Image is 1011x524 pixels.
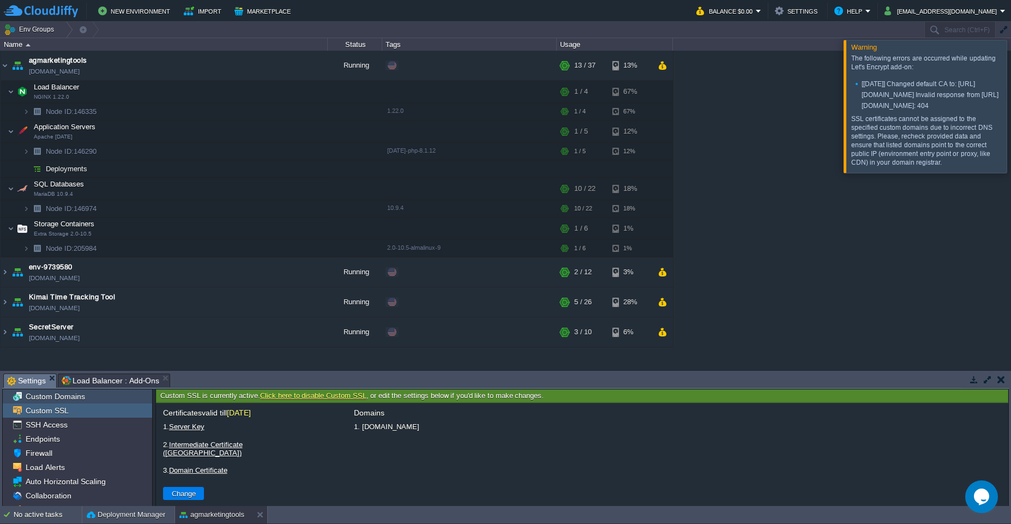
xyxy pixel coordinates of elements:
div: 3 / 10 [574,317,592,347]
a: Deployments [45,164,89,173]
button: [EMAIL_ADDRESS][DOMAIN_NAME] [884,4,1000,17]
span: 146335 [45,107,98,116]
a: Load Alerts [23,462,67,472]
span: Application Servers [33,122,97,131]
a: Domain Certificate [169,466,227,474]
span: 146974 [45,204,98,213]
a: agmarketingtools [29,55,87,66]
div: 1 / 4 [574,81,588,103]
img: AMDAwAAAACH5BAEAAAAALAAAAAABAAEAAAICRAEAOw== [15,178,30,200]
div: Running [328,287,382,317]
span: Warning [851,43,877,51]
a: Custom Domains [23,392,87,401]
span: Node ID: [46,147,74,155]
a: Click here to disable Custom SSL [260,392,366,400]
span: Node ID: [46,107,74,116]
img: AMDAwAAAACH5BAEAAAAALAAAAAABAAEAAAICRAEAOw== [10,51,25,80]
button: agmarketingtools [179,509,244,520]
img: CloudJiffy [4,4,78,18]
a: Kimai Time Tracking Tool [29,292,115,303]
div: 12% [612,143,648,160]
img: AMDAwAAAACH5BAEAAAAALAAAAAABAAEAAAICRAEAOw== [10,317,25,347]
img: AMDAwAAAACH5BAEAAAAALAAAAAABAAEAAAICRAEAOw== [26,44,31,46]
img: AMDAwAAAACH5BAEAAAAALAAAAAABAAEAAAICRAEAOw== [1,257,9,287]
span: 146290 [45,147,98,156]
div: 1 / 5 [574,143,586,160]
button: Env Groups [4,22,58,37]
div: Custom SSL is currently active. , or edit the settings below if you'd like to make changes. [156,389,1008,403]
div: 1% [612,218,648,239]
div: 1 / 5 [574,121,588,142]
button: Change [168,489,199,498]
a: Node ID:146290 [45,147,98,156]
div: No active tasks [14,506,82,523]
img: AMDAwAAAACH5BAEAAAAALAAAAAABAAEAAAICRAEAOw== [23,160,29,177]
a: Server Key [169,423,204,431]
div: Running [328,317,382,347]
img: AMDAwAAAACH5BAEAAAAALAAAAAABAAEAAAICRAEAOw== [1,317,9,347]
span: Node ID: [46,204,74,213]
div: 10 / 22 [574,178,595,200]
div: 18% [612,200,648,217]
label: 2. [161,438,309,460]
div: Name [1,38,327,51]
span: valid till [202,408,251,417]
a: Load BalancerNGINX 1.22.0 [33,83,81,91]
div: Domains [352,408,1003,420]
a: Change Owner [23,505,80,515]
img: AMDAwAAAACH5BAEAAAAALAAAAAABAAEAAAICRAEAOw== [8,218,14,239]
img: AMDAwAAAACH5BAEAAAAALAAAAAABAAEAAAICRAEAOw== [1,51,9,80]
div: 12% [612,121,648,142]
span: Storage Containers [33,219,96,228]
a: SSH Access [23,420,69,430]
button: New Environment [98,4,173,17]
img: AMDAwAAAACH5BAEAAAAALAAAAAABAAEAAAICRAEAOw== [29,200,45,217]
button: Settings [775,4,821,17]
div: 1 / 6 [574,218,588,239]
button: Help [834,4,865,17]
iframe: chat widget [965,480,1000,513]
img: AMDAwAAAACH5BAEAAAAALAAAAAABAAEAAAICRAEAOw== [23,240,29,257]
li: [[DATE]] Changed default CA to: [URL][DOMAIN_NAME] Invalid response from [URL][DOMAIN_NAME]: 404 [855,79,1001,111]
span: [DATE]-php-8.1.12 [387,147,436,154]
a: Auto Horizontal Scaling [23,477,107,486]
a: env-9739580 [29,262,73,273]
a: Firewall [23,448,54,458]
a: Collaboration [23,491,73,501]
div: Certificates [161,408,467,420]
span: 205984 [45,244,98,253]
div: 6% [612,317,648,347]
p: The following errors are occurred while updating Let's Encrypt add-on: [851,54,998,71]
img: AMDAwAAAACH5BAEAAAAALAAAAAABAAEAAAICRAEAOw== [29,103,45,120]
span: SQL Databases [33,179,86,189]
img: AMDAwAAAACH5BAEAAAAALAAAAAABAAEAAAICRAEAOw== [15,81,30,103]
a: [DOMAIN_NAME] [29,303,80,314]
button: Deployment Manager [87,509,165,520]
div: 1 / 4 [574,103,586,120]
a: Node ID:146974 [45,204,98,213]
img: AMDAwAAAACH5BAEAAAAALAAAAAABAAEAAAICRAEAOw== [8,121,14,142]
p: SSL certificates cannot be assigned to the specified custom domains due to incorrect DNS settings... [851,115,998,167]
a: Custom SSL [23,406,70,415]
img: AMDAwAAAACH5BAEAAAAALAAAAAABAAEAAAICRAEAOw== [10,287,25,317]
label: 1. [161,420,309,433]
a: SecretServer [29,322,74,333]
span: Settings [7,374,46,388]
div: 28% [612,287,648,317]
img: AMDAwAAAACH5BAEAAAAALAAAAAABAAEAAAICRAEAOw== [23,200,29,217]
a: Endpoints [23,434,62,444]
div: 13 / 37 [574,51,595,80]
span: 2.0-10.5-almalinux-9 [387,244,441,251]
div: Status [328,38,382,51]
div: 67% [612,103,648,120]
img: AMDAwAAAACH5BAEAAAAALAAAAAABAAEAAAICRAEAOw== [29,240,45,257]
span: [DATE] [227,408,251,417]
